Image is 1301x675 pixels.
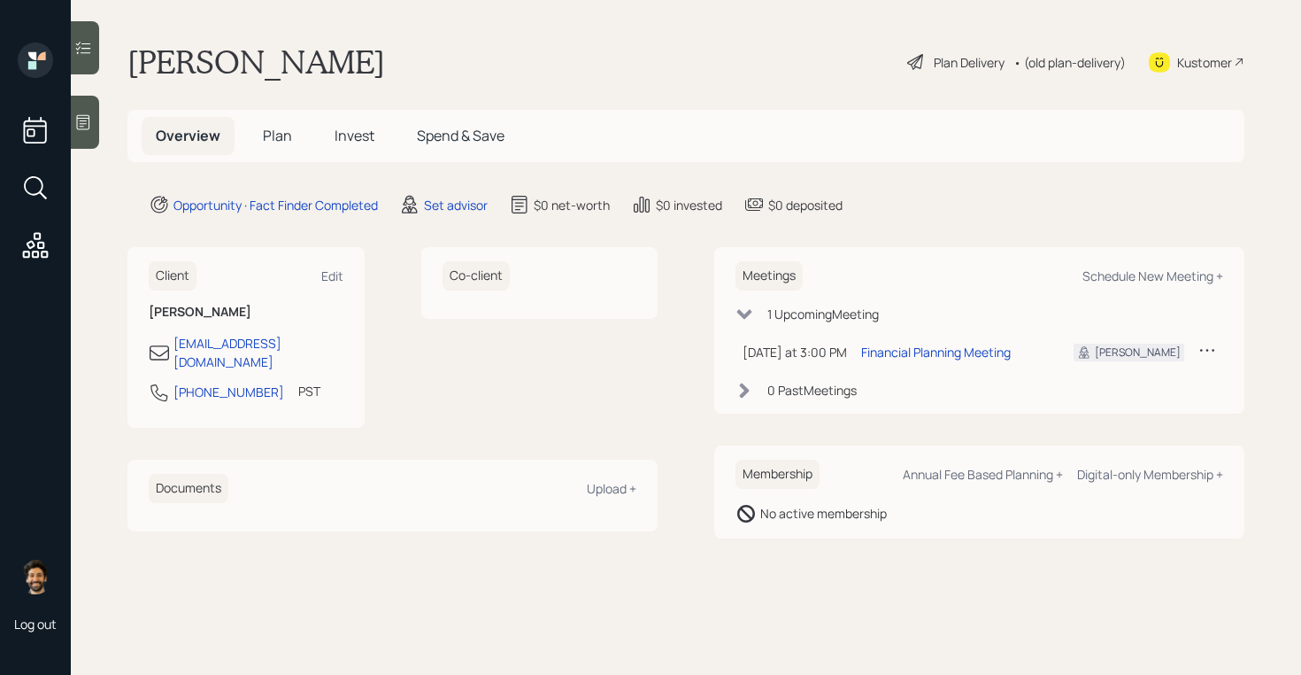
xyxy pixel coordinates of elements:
h6: Documents [149,474,228,503]
div: Plan Delivery [934,53,1005,72]
span: Invest [335,126,374,145]
div: Schedule New Meeting + [1082,268,1223,284]
div: $0 net-worth [534,196,610,214]
h6: Client [149,261,196,291]
div: PST [298,382,320,400]
div: Financial Planning Meeting [861,343,1011,361]
span: Plan [263,126,292,145]
div: Kustomer [1177,53,1232,72]
div: Upload + [587,480,636,497]
h6: Meetings [735,261,803,291]
div: Log out [14,616,57,632]
span: Spend & Save [417,126,504,145]
div: 1 Upcoming Meeting [767,305,879,323]
div: [DATE] at 3:00 PM [743,343,847,361]
div: Annual Fee Based Planning + [903,466,1063,483]
h6: Membership [735,460,820,489]
div: Opportunity · Fact Finder Completed [173,196,378,214]
div: Edit [321,268,343,284]
div: $0 invested [656,196,722,214]
div: [PHONE_NUMBER] [173,383,284,401]
div: Digital-only Membership + [1077,466,1223,483]
h1: [PERSON_NAME] [127,43,385,81]
div: Set advisor [424,196,488,214]
div: [EMAIL_ADDRESS][DOMAIN_NAME] [173,334,343,371]
img: eric-schwartz-headshot.png [18,559,53,594]
h6: [PERSON_NAME] [149,305,343,320]
div: No active membership [760,504,887,523]
div: $0 deposited [768,196,843,214]
div: • (old plan-delivery) [1013,53,1126,72]
div: [PERSON_NAME] [1095,345,1181,361]
div: 0 Past Meeting s [767,381,857,400]
h6: Co-client [443,261,510,291]
span: Overview [156,126,220,145]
